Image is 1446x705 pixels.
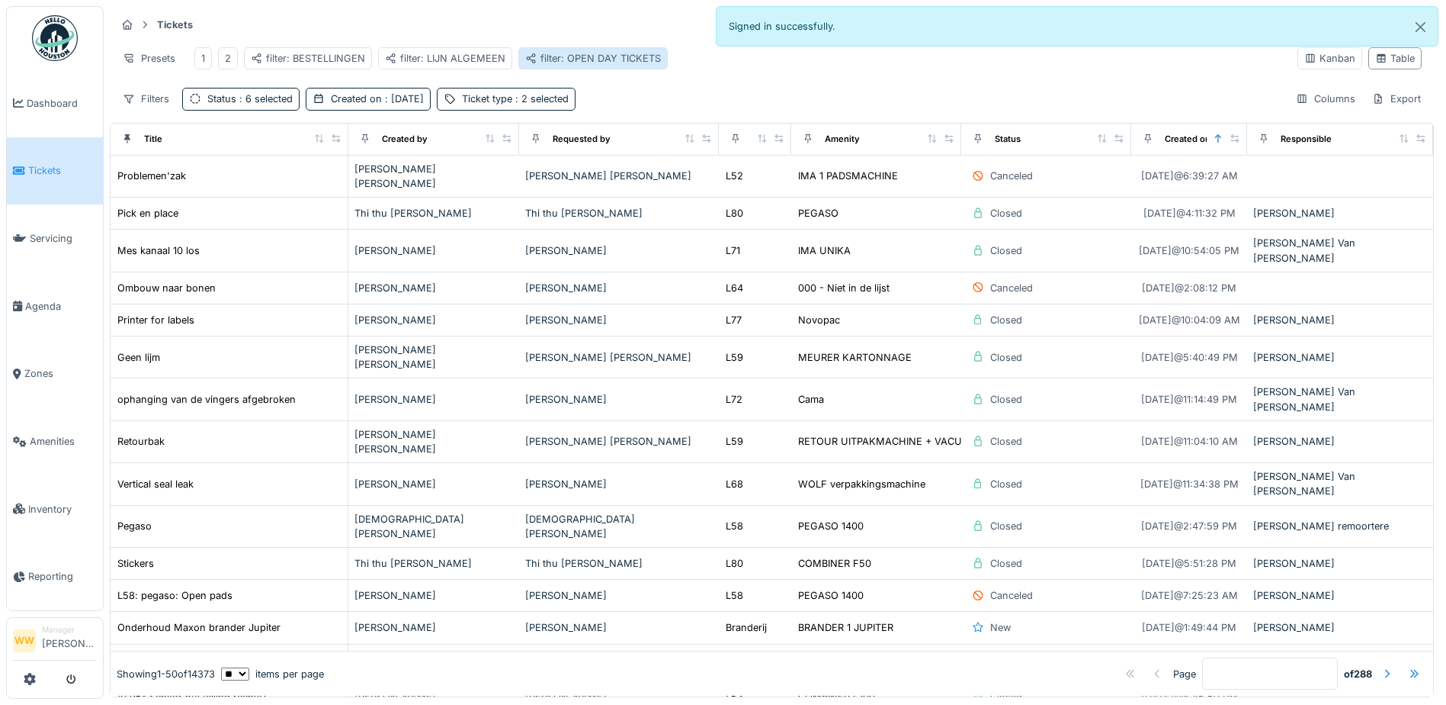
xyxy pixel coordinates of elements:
div: [PERSON_NAME] [525,281,713,295]
div: [DATE] @ 11:34:38 PM [1140,477,1239,491]
div: Canceled [990,588,1033,603]
div: Closed [990,477,1022,491]
div: L58: pegaso: Open pads [117,588,232,603]
div: Filters [116,88,176,110]
div: 000 - Niet in de lijst [798,281,890,295]
div: Mes kanaal 10 los [117,243,200,258]
img: Badge_color-CXgf-gQk.svg [32,15,78,61]
a: Servicing [7,204,103,272]
div: Table [1375,51,1415,66]
span: Dashboard [27,96,97,111]
div: BRANDER 1 JUPITER [798,620,893,635]
div: L58 [726,588,743,603]
div: [DATE] @ 6:39:27 AM [1141,169,1238,183]
div: L71 [726,243,740,258]
div: Closed [990,243,1022,258]
div: [PERSON_NAME] [1253,350,1427,365]
div: [DATE] @ 5:40:49 PM [1141,350,1238,365]
div: [PERSON_NAME] Van [PERSON_NAME] [1253,236,1427,265]
div: Presets [116,47,182,69]
div: [PERSON_NAME] [354,313,512,327]
span: : 2 selected [512,93,569,105]
div: [DATE] @ 7:25:23 AM [1141,588,1238,603]
div: Status [207,92,293,106]
div: [PERSON_NAME] [1253,588,1427,603]
div: L68 [726,477,743,491]
div: Requested by [553,133,611,146]
div: filter: LIJN ALGEMEEN [385,51,505,66]
div: Showing 1 - 50 of 14373 [117,667,215,681]
div: L80 [726,206,743,221]
div: [PERSON_NAME] [1253,206,1427,221]
div: L72 [726,392,742,407]
a: WW Manager[PERSON_NAME] [13,624,97,661]
div: Canceled [990,169,1033,183]
div: Signed in successfully. [716,6,1439,47]
div: filter: BESTELLINGEN [251,51,365,66]
div: [DATE] @ 5:51:28 PM [1142,556,1236,571]
div: Thi thu [PERSON_NAME] [525,556,713,571]
div: [PERSON_NAME] [354,243,512,258]
a: Tickets [7,137,103,205]
div: [DATE] @ 2:08:12 PM [1142,281,1236,295]
div: Thi thu [PERSON_NAME] [354,556,512,571]
div: Thi thu [PERSON_NAME] [525,206,713,221]
strong: Tickets [151,18,199,32]
div: Manager [42,624,97,636]
span: Servicing [30,231,97,246]
a: Amenities [7,407,103,475]
div: Stickers [117,556,154,571]
div: [DATE] @ 10:54:05 PM [1139,243,1239,258]
div: Closed [990,350,1022,365]
div: L80 [726,556,743,571]
li: [PERSON_NAME] [42,624,97,657]
div: [PERSON_NAME] [525,243,713,258]
div: [PERSON_NAME] [PERSON_NAME] [525,169,713,183]
div: [PERSON_NAME] [354,392,512,407]
div: New [990,620,1011,635]
span: Amenities [30,434,97,449]
div: Created on [331,92,424,106]
div: Canceled [990,281,1033,295]
a: Reporting [7,543,103,611]
div: Pegaso [117,519,152,533]
div: Printer for labels [117,313,194,327]
div: [DEMOGRAPHIC_DATA][PERSON_NAME] [525,512,713,541]
span: Reporting [28,569,97,584]
div: Columns [1289,88,1362,110]
div: L59 [726,434,743,449]
div: Onderhoud Maxon brander Jupiter [117,620,281,635]
div: [PERSON_NAME] [1253,313,1427,327]
div: PEGASO [798,206,838,221]
div: Ticket type [462,92,569,106]
div: [PERSON_NAME] [354,281,512,295]
div: Cama [798,392,824,407]
div: [DATE] @ 11:04:10 AM [1141,434,1238,449]
li: WW [13,629,36,652]
div: [PERSON_NAME] [354,620,512,635]
div: 2 [225,51,231,66]
div: Created by [382,133,428,146]
span: Zones [24,366,97,381]
div: L77 [726,313,742,327]
div: [PERSON_NAME] [1253,556,1427,571]
div: [PERSON_NAME] [1253,620,1427,635]
div: Novopac [798,313,840,327]
div: Vertical seal leak [117,477,194,491]
div: COMBINER F50 [798,556,871,571]
div: Responsible [1281,133,1332,146]
div: [PERSON_NAME] [525,477,713,491]
div: L59 [726,350,743,365]
div: Closed [990,556,1022,571]
a: Zones [7,340,103,408]
div: [DATE] @ 1:49:44 PM [1142,620,1236,635]
div: filter: OPEN DAY TICKETS [525,51,661,66]
div: [PERSON_NAME] [525,392,713,407]
div: L52 [726,169,743,183]
div: IMA UNIKA [798,243,851,258]
div: [DATE] @ 10:04:09 AM [1139,313,1240,327]
div: Closed [990,392,1022,407]
div: ophanging van de vingers afgebroken [117,392,296,407]
div: Page [1173,667,1196,681]
div: L58 [726,519,743,533]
